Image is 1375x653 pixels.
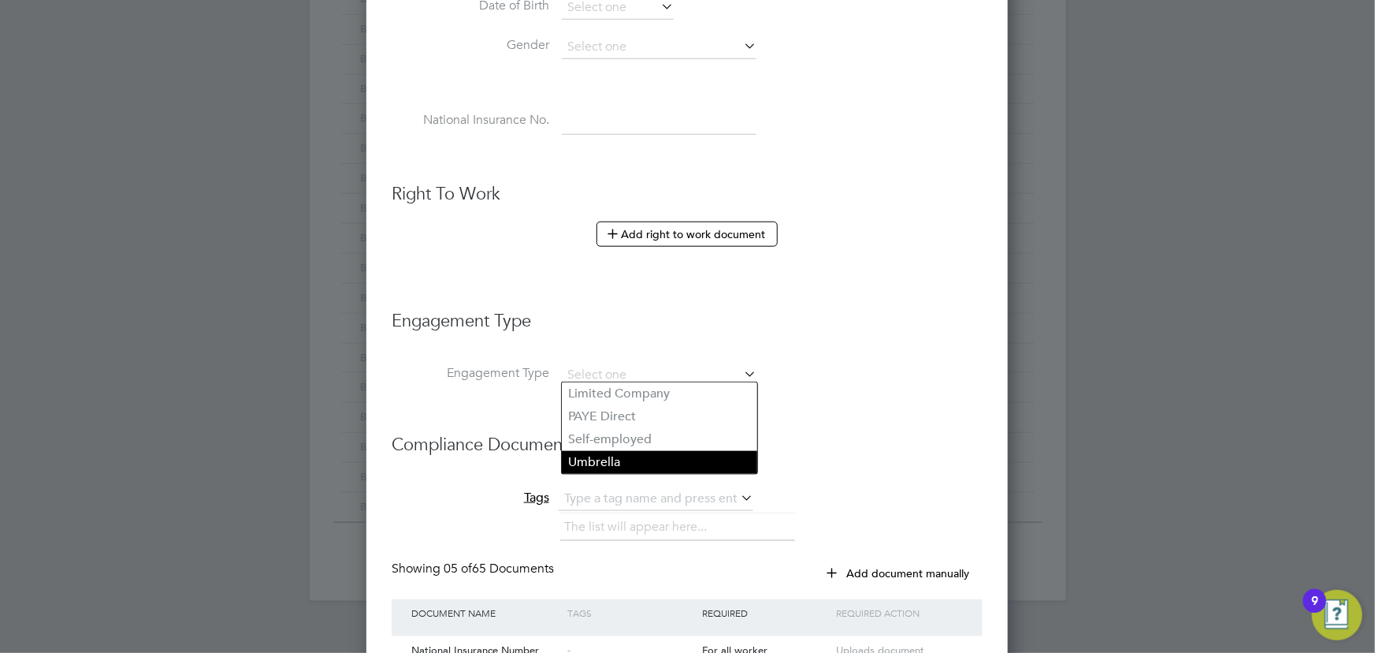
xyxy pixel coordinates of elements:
div: Showing [392,561,557,577]
li: The list will appear here... [564,517,713,538]
button: Add document manually [816,561,983,586]
h3: Compliance Documents [392,418,983,457]
li: Umbrella [562,451,757,474]
button: Add right to work document [596,222,778,247]
div: 9 [1311,601,1318,621]
input: Select one [562,35,756,59]
div: Document Name [407,599,564,626]
h3: Engagement Type [392,294,983,333]
div: Required Action [832,599,966,626]
label: Gender [392,37,549,54]
li: PAYE Direct [562,405,757,428]
li: Limited Company [562,382,757,405]
h3: Right To Work [392,183,983,206]
span: Tags [524,490,549,506]
label: Engagement Type [392,365,549,382]
div: Required [698,599,832,626]
div: Tags [564,599,698,626]
input: Select one [562,364,756,386]
span: 05 of [444,561,472,577]
input: Type a tag name and press enter [559,487,753,511]
label: National Insurance No. [392,112,549,129]
button: Open Resource Center, 9 new notifications [1312,590,1362,640]
li: Self-employed [562,428,757,451]
span: 65 Documents [444,561,554,577]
